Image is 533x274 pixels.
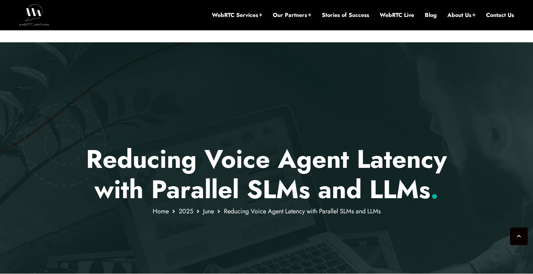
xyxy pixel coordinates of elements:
a: Our Partners [273,11,311,19]
a: About Us [447,11,476,19]
a: Home [153,207,169,216]
a: Stories of Success [322,11,369,19]
a: June [203,207,214,216]
span: . [430,171,439,208]
a: WebRTC Live [380,11,414,19]
span: Reducing Voice Agent Latency with Parallel SLMs and LLMs [224,207,381,216]
img: WebRTC.ventures [19,4,49,25]
a: 2025 [179,207,193,216]
a: Blog [425,11,437,19]
a: Contact Us [486,11,514,19]
p: Reducing Voice Agent Latency with Parallel SLMs and LLMs [60,144,473,205]
a: WebRTC Services [212,11,262,19]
